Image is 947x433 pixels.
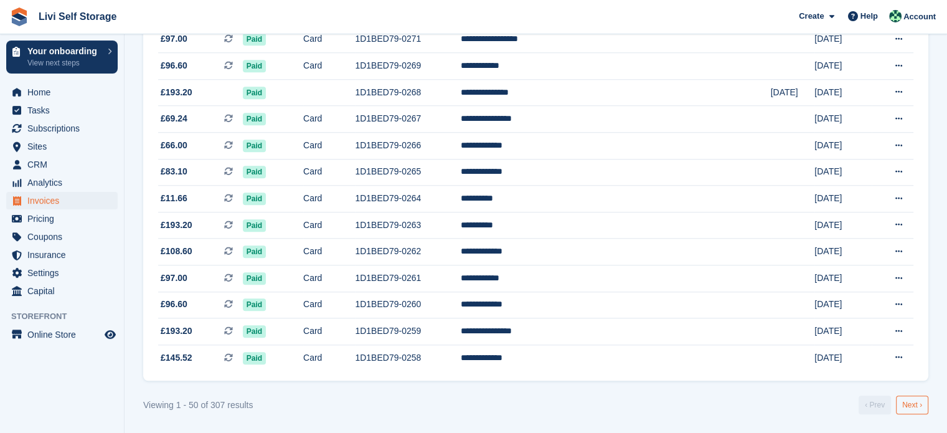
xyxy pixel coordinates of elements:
[303,159,355,186] td: Card
[355,159,461,186] td: 1D1BED79-0265
[27,156,102,173] span: CRM
[860,10,878,22] span: Help
[243,219,266,232] span: Paid
[6,156,118,173] a: menu
[27,102,102,119] span: Tasks
[303,292,355,318] td: Card
[814,239,872,265] td: [DATE]
[6,326,118,343] a: menu
[889,10,902,22] img: Accounts
[161,165,187,178] span: £83.10
[161,192,187,205] span: £11.66
[161,351,192,364] span: £145.52
[303,106,355,133] td: Card
[243,87,266,99] span: Paid
[161,272,187,285] span: £97.00
[243,193,266,205] span: Paid
[6,174,118,191] a: menu
[161,32,187,45] span: £97.00
[814,133,872,159] td: [DATE]
[6,282,118,300] a: menu
[355,106,461,133] td: 1D1BED79-0267
[303,26,355,53] td: Card
[6,120,118,137] a: menu
[243,60,266,72] span: Paid
[814,212,872,239] td: [DATE]
[859,396,891,414] a: Previous
[799,10,824,22] span: Create
[303,265,355,292] td: Card
[243,113,266,125] span: Paid
[161,298,187,311] span: £96.60
[34,6,121,27] a: Livi Self Storage
[243,272,266,285] span: Paid
[27,326,102,343] span: Online Store
[6,264,118,282] a: menu
[355,239,461,265] td: 1D1BED79-0262
[10,7,29,26] img: stora-icon-8386f47178a22dfd0bd8f6a31ec36ba5ce8667c1dd55bd0f319d3a0aa187defe.svg
[814,318,872,345] td: [DATE]
[161,245,192,258] span: £108.60
[355,345,461,371] td: 1D1BED79-0258
[303,318,355,345] td: Card
[27,57,101,69] p: View next steps
[355,133,461,159] td: 1D1BED79-0266
[243,325,266,338] span: Paid
[27,246,102,264] span: Insurance
[896,396,928,414] a: Next
[27,174,102,191] span: Analytics
[303,186,355,212] td: Card
[303,345,355,371] td: Card
[27,228,102,245] span: Coupons
[355,318,461,345] td: 1D1BED79-0259
[355,186,461,212] td: 1D1BED79-0264
[161,59,187,72] span: £96.60
[814,292,872,318] td: [DATE]
[243,245,266,258] span: Paid
[6,102,118,119] a: menu
[771,79,815,106] td: [DATE]
[27,282,102,300] span: Capital
[355,292,461,318] td: 1D1BED79-0260
[355,265,461,292] td: 1D1BED79-0261
[27,47,101,55] p: Your onboarding
[303,53,355,80] td: Card
[6,246,118,264] a: menu
[161,86,192,99] span: £193.20
[243,352,266,364] span: Paid
[27,120,102,137] span: Subscriptions
[27,210,102,227] span: Pricing
[814,186,872,212] td: [DATE]
[814,265,872,292] td: [DATE]
[243,298,266,311] span: Paid
[243,166,266,178] span: Paid
[161,139,187,152] span: £66.00
[355,53,461,80] td: 1D1BED79-0269
[6,228,118,245] a: menu
[814,159,872,186] td: [DATE]
[303,212,355,239] td: Card
[27,264,102,282] span: Settings
[27,192,102,209] span: Invoices
[355,212,461,239] td: 1D1BED79-0263
[303,239,355,265] td: Card
[103,327,118,342] a: Preview store
[161,219,192,232] span: £193.20
[243,140,266,152] span: Paid
[856,396,931,414] nav: Pages
[814,53,872,80] td: [DATE]
[903,11,936,23] span: Account
[355,26,461,53] td: 1D1BED79-0271
[6,40,118,74] a: Your onboarding View next steps
[6,192,118,209] a: menu
[243,33,266,45] span: Paid
[161,325,192,338] span: £193.20
[814,26,872,53] td: [DATE]
[11,310,124,323] span: Storefront
[143,399,253,412] div: Viewing 1 - 50 of 307 results
[6,138,118,155] a: menu
[814,345,872,371] td: [DATE]
[27,138,102,155] span: Sites
[6,210,118,227] a: menu
[161,112,187,125] span: £69.24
